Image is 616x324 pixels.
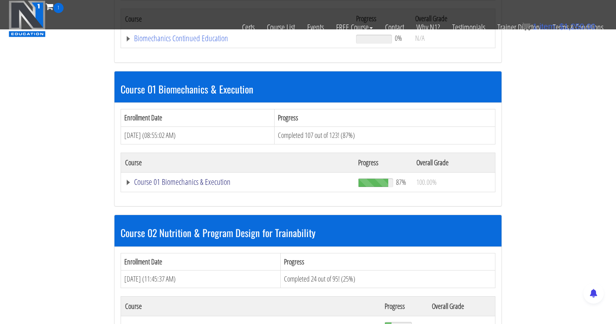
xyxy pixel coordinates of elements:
img: n1-education [9,0,46,37]
a: Testimonials [446,13,491,42]
a: Trainer Directory [491,13,547,42]
img: icon11.png [522,22,530,31]
h3: Course 01 Biomechanics & Execution [121,84,495,94]
span: 1 [532,22,537,31]
span: $ [559,22,564,31]
th: Enrollment Date [121,253,281,271]
td: 100.00% [412,172,495,192]
th: Progress [381,296,428,316]
h3: Course 02 Nutrition & Program Design for Trainability [121,227,495,238]
a: Course List [261,13,301,42]
th: Progress [274,109,495,127]
a: 1 [46,1,64,12]
td: [DATE] (11:45:37 AM) [121,271,281,288]
th: Overall Grade [412,153,495,172]
td: Completed 24 out of 95! (25%) [281,271,495,288]
th: Enrollment Date [121,109,275,127]
a: Events [301,13,330,42]
th: Course [121,296,381,316]
a: Course 01 Biomechanics & Execution [125,178,350,186]
span: 1 [53,3,64,13]
th: Course [121,153,354,172]
span: 87% [396,178,406,186]
td: Completed 107 out of 123! (87%) [274,126,495,144]
th: Progress [354,153,412,172]
th: Progress [281,253,495,271]
bdi: 1,250.00 [559,22,596,31]
a: 1 item: $1,250.00 [522,22,596,31]
span: item: [539,22,557,31]
a: FREE Course [330,13,379,42]
a: Certs [236,13,261,42]
a: Why N1? [410,13,446,42]
a: Contact [379,13,410,42]
a: Terms & Conditions [547,13,609,42]
span: 0% [395,33,402,42]
td: [DATE] (08:55:02 AM) [121,126,275,144]
th: Overall Grade [428,296,495,316]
